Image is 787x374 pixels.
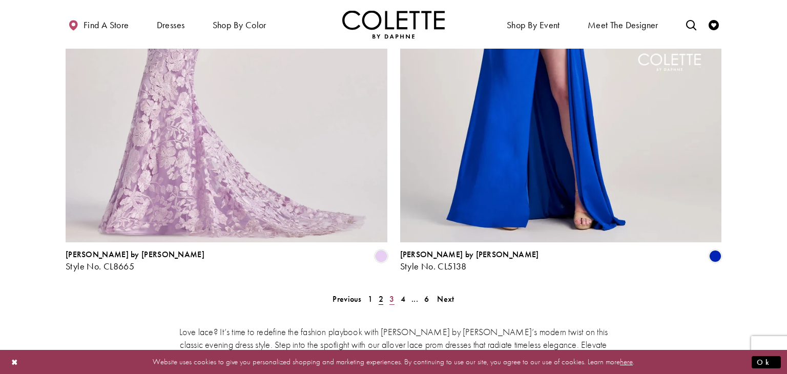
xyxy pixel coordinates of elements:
[408,292,421,306] a: ...
[74,355,713,369] p: Website uses cookies to give you personalized shopping and marketing experiences. By continuing t...
[421,292,432,306] a: 6
[752,356,781,368] button: Submit Dialog
[333,294,361,304] span: Previous
[329,292,364,306] a: Prev Page
[66,249,204,260] span: [PERSON_NAME] by [PERSON_NAME]
[620,357,633,367] a: here
[706,10,721,38] a: Check Wishlist
[401,294,405,304] span: 4
[585,10,661,38] a: Meet the designer
[365,292,376,306] a: 1
[411,294,418,304] span: ...
[386,292,397,306] a: 3
[66,250,204,272] div: Colette by Daphne Style No. CL8665
[684,10,699,38] a: Toggle search
[434,292,457,306] a: Next Page
[342,10,445,38] img: Colette by Daphne
[66,10,131,38] a: Find a store
[389,294,394,304] span: 3
[213,20,266,30] span: Shop by color
[504,10,563,38] span: Shop By Event
[398,292,408,306] a: 4
[400,249,539,260] span: [PERSON_NAME] by [PERSON_NAME]
[437,294,454,304] span: Next
[6,353,24,371] button: Close Dialog
[379,294,383,304] span: 2
[424,294,429,304] span: 6
[342,10,445,38] a: Visit Home Page
[588,20,658,30] span: Meet the designer
[400,260,467,272] span: Style No. CL5138
[154,10,188,38] span: Dresses
[210,10,269,38] span: Shop by color
[507,20,560,30] span: Shop By Event
[400,250,539,272] div: Colette by Daphne Style No. CL5138
[709,250,721,262] i: Royal Blue
[157,20,185,30] span: Dresses
[375,250,387,262] i: Lilac
[84,20,129,30] span: Find a store
[376,292,386,306] span: Current page
[368,294,372,304] span: 1
[66,260,134,272] span: Style No. CL8665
